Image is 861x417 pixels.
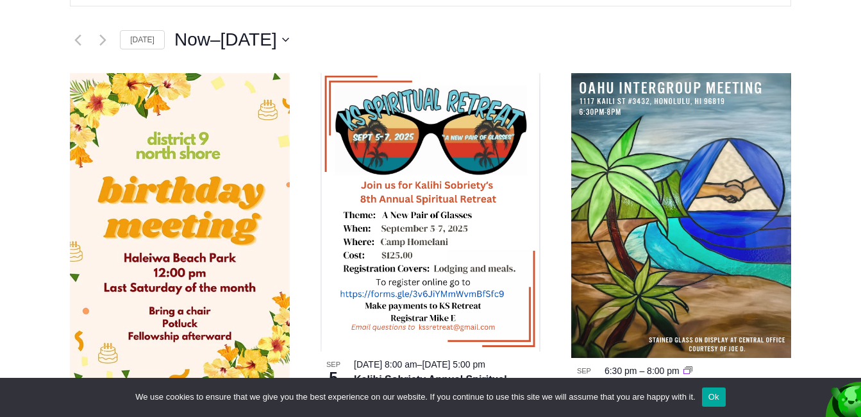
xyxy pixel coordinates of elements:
span: – [210,27,221,53]
span: – [639,366,644,376]
span: Sep [571,366,597,377]
time: 6:30 pm [605,366,637,376]
a: Previous Events [70,32,85,47]
img: OIGBusinessMeeting [571,73,791,358]
span: Now [174,27,210,53]
time: 8:00 pm [647,366,680,376]
button: Click to toggle datepicker [174,27,289,53]
span: Sep [321,359,346,370]
span: We use cookies to ensure that we give you the best experience on our website. If you continue to ... [135,391,695,404]
span: [DATE] 8:00 am [354,359,417,370]
span: 5 [321,367,346,389]
span: 10 [571,373,597,395]
span: [DATE] 5:00 pm [422,359,485,370]
a: Event series: Oahu Intergroup Business Meeting [683,366,692,376]
span: [DATE] [221,27,277,53]
button: Ok [702,387,726,407]
div: – [354,357,540,372]
img: Kalihi Sobriety Spiritual Retreat Flyer [321,73,540,352]
a: [DATE] [120,30,165,50]
img: bday meeting flyer.JPG [70,73,290,381]
a: Next Events [95,32,110,47]
a: Kalihi Sobriety Annual Spiritual Retreat [354,374,507,402]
